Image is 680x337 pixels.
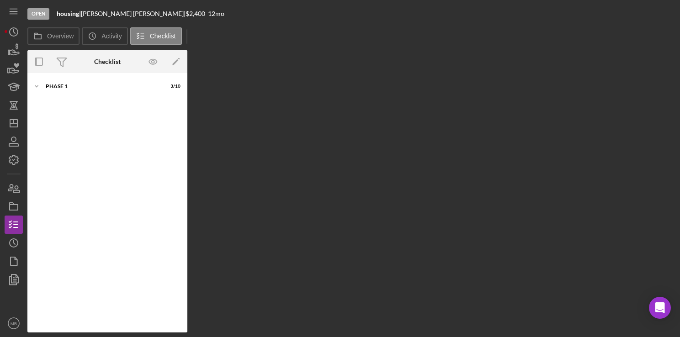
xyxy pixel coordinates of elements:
[57,10,79,17] b: housing
[649,297,671,319] div: Open Intercom Messenger
[46,84,158,89] div: Phase 1
[164,84,181,89] div: 3 / 10
[150,32,176,40] label: Checklist
[47,32,74,40] label: Overview
[27,27,80,45] button: Overview
[186,10,205,17] span: $2,400
[82,27,127,45] button: Activity
[11,321,17,326] text: MB
[130,27,182,45] button: Checklist
[57,10,81,17] div: |
[27,8,49,20] div: Open
[208,10,224,17] div: 12 mo
[101,32,122,40] label: Activity
[81,10,186,17] div: [PERSON_NAME] [PERSON_NAME] |
[5,314,23,332] button: MB
[94,58,121,65] div: Checklist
